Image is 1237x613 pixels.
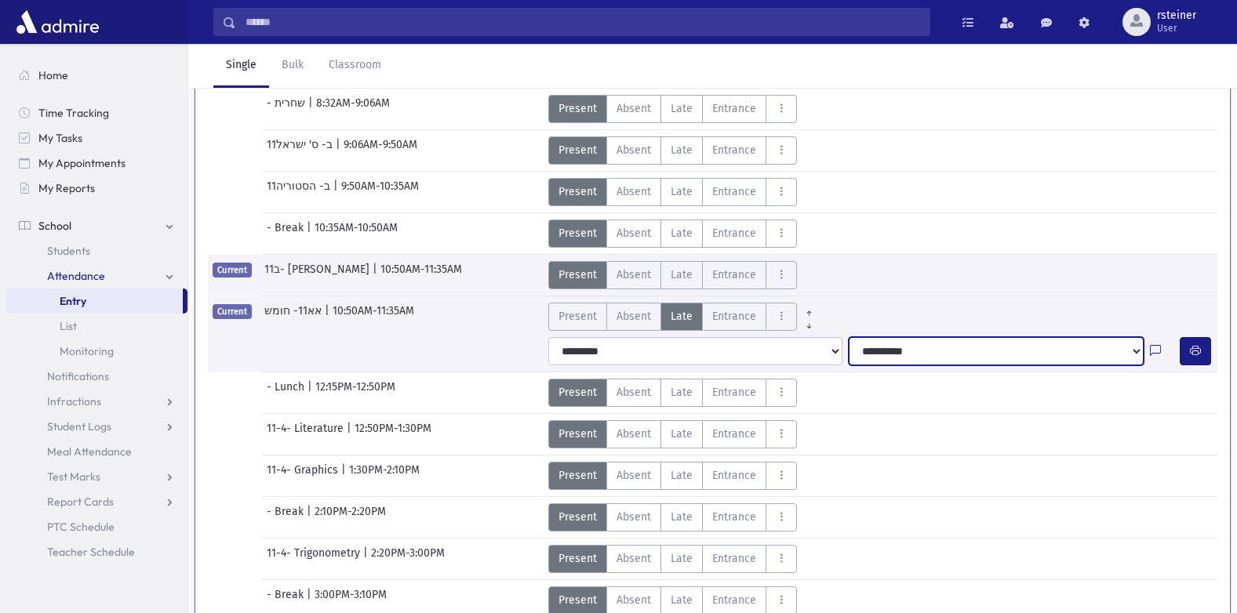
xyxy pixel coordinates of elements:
span: 11ב- ס' ישראל [267,136,336,165]
span: 10:50AM-11:35AM [333,303,414,331]
div: AttTypes [548,178,797,206]
span: 8:32AM-9:06AM [316,95,390,123]
span: | [333,178,341,206]
span: 11-4- Literature [267,420,347,448]
span: 1:30PM-2:10PM [349,462,420,490]
a: Attendance [6,263,187,288]
span: Present [558,183,597,200]
span: Absent [617,308,651,325]
a: Home [6,63,187,88]
span: Absent [617,100,651,117]
span: Present [558,142,597,158]
span: | [307,219,315,248]
span: Entrance [712,509,756,525]
span: Present [558,509,597,525]
span: Late [671,267,693,283]
span: Entry [60,294,86,308]
span: Present [558,267,597,283]
span: Absent [617,183,651,200]
span: 9:06AM-9:50AM [344,136,417,165]
a: Monitoring [6,339,187,364]
span: Late [671,225,693,241]
span: | [341,462,349,490]
span: - שחרית [267,95,308,123]
span: Absent [617,267,651,283]
a: My Tasks [6,125,187,151]
span: Late [671,467,693,484]
span: Present [558,100,597,117]
span: Late [671,550,693,567]
span: 2:10PM-2:20PM [315,503,386,531]
span: - Break [267,503,307,531]
a: Students [6,238,187,263]
div: AttTypes [548,219,797,248]
span: Late [671,426,693,442]
div: AttTypes [548,379,797,407]
span: Monitoring [60,344,114,358]
span: Entrance [712,225,756,241]
input: Search [236,8,930,36]
div: AttTypes [548,462,797,490]
span: Current [213,304,252,319]
span: My Tasks [38,131,82,145]
span: Late [671,384,693,401]
span: Present [558,426,597,442]
span: Late [671,308,693,325]
span: rsteiner [1157,9,1196,22]
span: 9:50AM-10:35AM [341,178,419,206]
span: Current [213,263,252,277]
span: My Reports [38,181,95,195]
span: 12:50PM-1:30PM [355,420,431,448]
span: Home [38,68,68,82]
a: Bulk [269,44,316,88]
div: AttTypes [548,503,797,531]
span: 10:50AM-11:35AM [380,261,462,289]
a: List [6,314,187,339]
span: School [38,219,71,233]
a: My Reports [6,176,187,201]
span: Absent [617,550,651,567]
span: 2:20PM-3:00PM [371,545,445,573]
a: Infractions [6,389,187,414]
a: Report Cards [6,489,187,514]
span: Teacher Schedule [47,545,135,559]
span: Absent [617,225,651,241]
a: Test Marks [6,464,187,489]
div: AttTypes [548,303,821,331]
span: Attendance [47,269,105,283]
span: Absent [617,142,651,158]
a: My Appointments [6,151,187,176]
a: Notifications [6,364,187,389]
span: | [373,261,380,289]
span: - Break [267,219,307,248]
a: Entry [6,288,183,314]
span: Entrance [712,267,756,283]
span: - Lunch [267,379,307,407]
span: 12:15PM-12:50PM [315,379,395,407]
span: Absent [617,467,651,484]
span: אא11- חומש [264,303,325,331]
a: Meal Attendance [6,439,187,464]
span: Test Marks [47,470,100,484]
a: All Prior [797,303,821,315]
span: List [60,319,77,333]
span: Meal Attendance [47,444,132,459]
div: AttTypes [548,95,797,123]
span: Entrance [712,308,756,325]
span: Student Logs [47,419,111,433]
span: | [336,136,344,165]
a: All Later [797,315,821,328]
div: AttTypes [548,261,797,289]
div: AttTypes [548,545,797,573]
span: | [307,503,315,531]
span: Present [558,467,597,484]
span: 10:35AM-10:50AM [315,219,398,248]
span: Absent [617,509,651,525]
div: AttTypes [548,136,797,165]
span: | [347,420,355,448]
span: Entrance [712,426,756,442]
span: Late [671,183,693,200]
span: | [307,379,315,407]
span: 11ב- הסטוריה [267,178,333,206]
span: Entrance [712,550,756,567]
